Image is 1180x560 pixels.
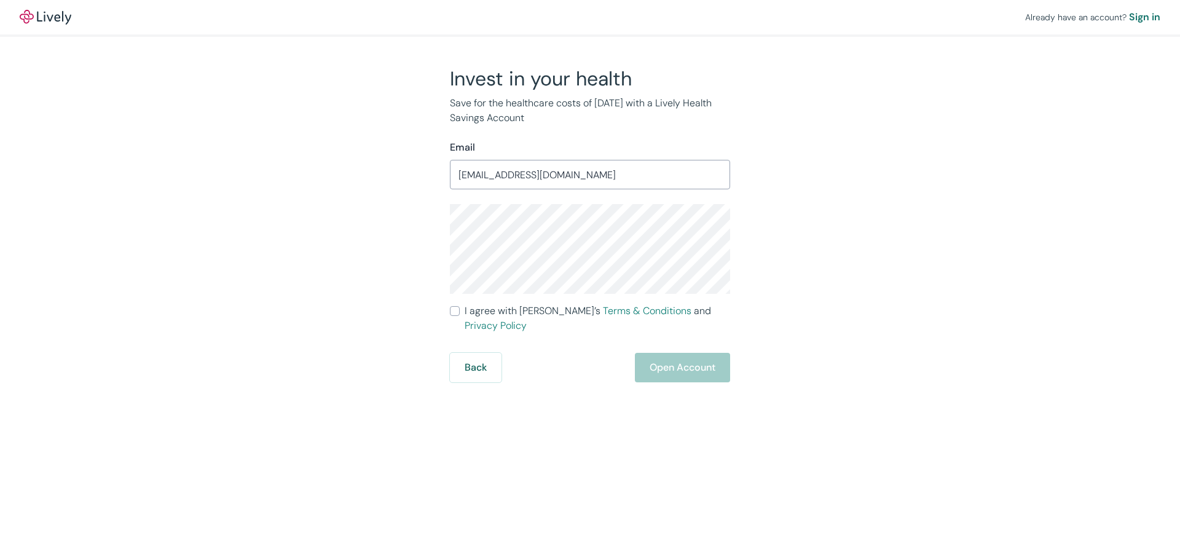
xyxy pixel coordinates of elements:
a: Privacy Policy [465,319,527,332]
p: Save for the healthcare costs of [DATE] with a Lively Health Savings Account [450,96,730,125]
label: Email [450,140,475,155]
img: Lively [20,10,71,25]
div: Already have an account? [1025,10,1160,25]
button: Back [450,353,502,382]
h2: Invest in your health [450,66,730,91]
a: Sign in [1129,10,1160,25]
a: LivelyLively [20,10,71,25]
a: Terms & Conditions [603,304,691,317]
span: I agree with [PERSON_NAME]’s and [465,304,730,333]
